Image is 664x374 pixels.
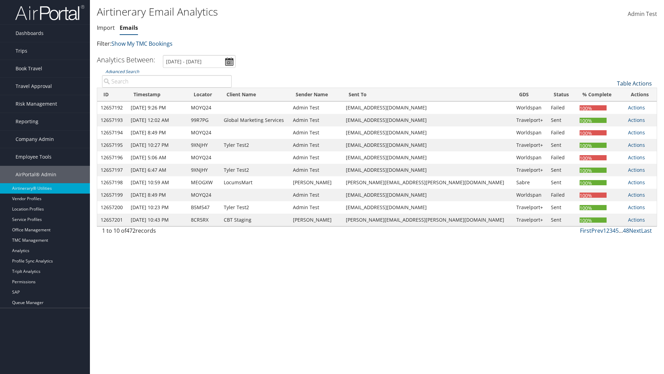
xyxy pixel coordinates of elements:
td: [EMAIL_ADDRESS][DOMAIN_NAME] [342,189,513,201]
h1: Airtinerary Email Analytics [97,5,470,19]
td: Tyler Test2 [220,201,289,214]
div: 100% [580,118,607,123]
th: Locator [187,88,220,101]
td: Failed [547,101,576,114]
div: 100% [580,205,607,210]
td: Admin Test [289,139,343,151]
td: 12657193 [97,114,127,126]
td: Admin Test [289,189,343,201]
td: [DATE] 9:26 PM [127,101,187,114]
td: MEOGXW [187,176,220,189]
td: Worldspan [513,126,547,139]
td: [EMAIL_ADDRESS][DOMAIN_NAME] [342,151,513,164]
td: 12657195 [97,139,127,151]
a: 2 [606,227,609,234]
a: 5 [616,227,619,234]
td: Admin Test [289,114,343,126]
td: [PERSON_NAME][EMAIL_ADDRESS][PERSON_NAME][DOMAIN_NAME] [342,214,513,226]
td: Worldspan [513,189,547,201]
td: [EMAIL_ADDRESS][DOMAIN_NAME] [342,201,513,214]
td: [EMAIL_ADDRESS][DOMAIN_NAME] [342,114,513,126]
h3: Analytics Between: [97,55,155,64]
th: Sender Name: activate to sort column ascending [289,88,343,101]
td: Travelport+ [513,139,547,151]
td: Travelport+ [513,164,547,176]
div: 100% [580,180,607,185]
td: [DATE] 10:27 PM [127,139,187,151]
td: Failed [547,151,576,164]
td: Tyler Test2 [220,164,289,176]
td: [EMAIL_ADDRESS][DOMAIN_NAME] [342,164,513,176]
td: [DATE] 8:49 PM [127,189,187,201]
td: LocumsMart [220,176,289,189]
td: 9XNJHY [187,164,220,176]
a: Actions [628,104,645,111]
div: 1 to 10 of records [102,226,232,238]
td: Sent [547,164,576,176]
td: 12657192 [97,101,127,114]
td: Sabre [513,176,547,189]
a: Actions [628,142,645,148]
td: Tyler Test2 [220,139,289,151]
a: Advanced Search [105,69,139,74]
div: 100% [580,217,607,223]
td: Admin Test [289,151,343,164]
td: 12657196 [97,151,127,164]
td: Travelport+ [513,201,547,214]
td: Travelport+ [513,214,547,226]
div: 100% [580,193,607,198]
td: 99R7PG [187,114,220,126]
div: 100% [580,143,607,148]
th: ID: activate to sort column descending [97,88,127,101]
a: Last [641,227,652,234]
td: [PERSON_NAME] [289,214,343,226]
td: 12657198 [97,176,127,189]
th: Timestamp: activate to sort column ascending [127,88,187,101]
td: [DATE] 10:23 PM [127,201,187,214]
td: [DATE] 6:47 AM [127,164,187,176]
span: Employee Tools [16,148,52,166]
th: Client Name: activate to sort column ascending [220,88,289,101]
span: AirPortal® Admin [16,166,56,183]
a: Actions [628,216,645,223]
a: Emails [120,24,138,32]
td: [PERSON_NAME][EMAIL_ADDRESS][PERSON_NAME][DOMAIN_NAME] [342,176,513,189]
a: Prev [591,227,603,234]
p: Filter: [97,39,470,48]
a: 1 [603,227,606,234]
td: [DATE] 10:59 AM [127,176,187,189]
td: Global Marketing Services [220,114,289,126]
td: [DATE] 8:49 PM [127,126,187,139]
a: Actions [628,154,645,161]
a: Actions [628,204,645,211]
img: airportal-logo.png [15,5,84,21]
th: Actions [625,88,657,101]
td: Sent [547,176,576,189]
td: Failed [547,189,576,201]
th: % Complete: activate to sort column ascending [576,88,625,101]
a: 3 [609,227,612,234]
td: [DATE] 5:06 AM [127,151,187,164]
div: 100% [580,130,607,135]
span: … [619,227,623,234]
span: Travel Approval [16,78,52,95]
td: Sent [547,201,576,214]
a: Next [629,227,641,234]
span: Admin Test [628,10,657,18]
td: 12657201 [97,214,127,226]
a: 4 [612,227,616,234]
span: 472 [126,227,136,234]
td: Sent [547,139,576,151]
td: MOYQ24 [187,151,220,164]
a: Admin Test [628,3,657,25]
td: 12657194 [97,126,127,139]
span: Company Admin [16,131,54,148]
td: [DATE] 10:43 PM [127,214,187,226]
a: Show My TMC Bookings [111,40,173,47]
td: MOYQ24 [187,101,220,114]
td: MOYQ24 [187,189,220,201]
span: Book Travel [16,60,42,77]
span: Trips [16,42,27,60]
a: Actions [628,192,645,198]
span: Reporting [16,113,38,130]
